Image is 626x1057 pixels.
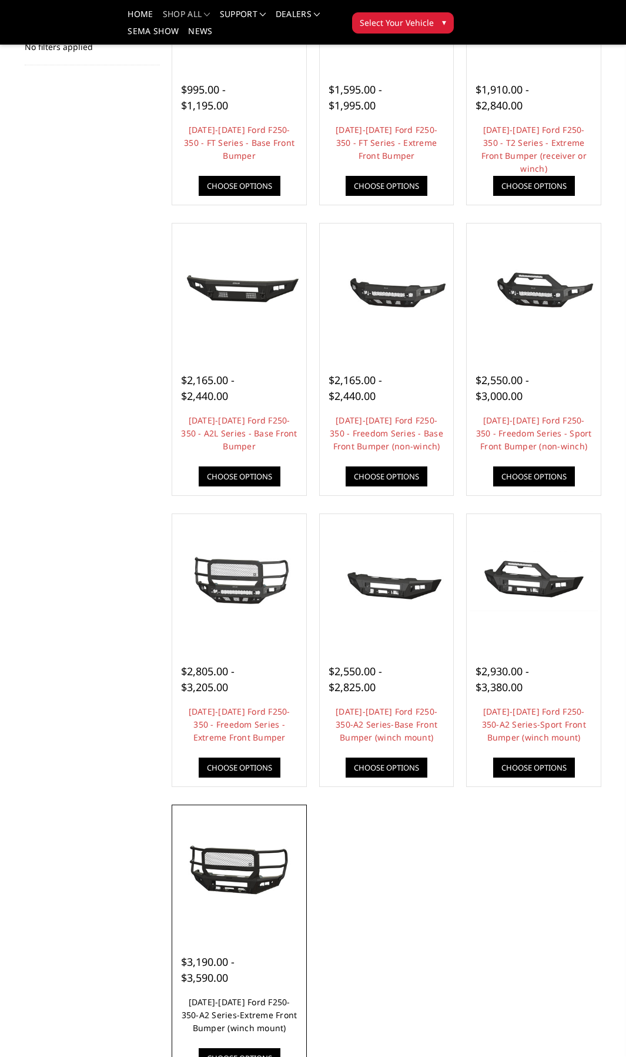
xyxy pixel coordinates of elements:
a: SEMA Show [128,27,179,44]
a: Choose Options [493,758,575,778]
img: 2023-2025 Ford F250-350-A2 Series-Sport Front Bumper (winch mount) [470,551,598,611]
img: 2023-2025 Ford F250-350 - Freedom Series - Sport Front Bumper (non-winch) [470,260,598,320]
a: 2023-2025 Ford F250-350 - Freedom Series - Sport Front Bumper (non-winch) Multiple lighting options [470,226,598,355]
span: $2,550.00 - $3,000.00 [476,373,529,403]
a: [DATE]-[DATE] Ford F250-350 - FT Series - Extreme Front Bumper [336,124,437,161]
span: $3,190.00 - $3,590.00 [181,955,235,985]
a: [DATE]-[DATE] Ford F250-350 - Freedom Series - Base Front Bumper (non-winch) [330,415,443,452]
a: Choose Options [199,758,280,778]
a: Home [128,10,153,27]
img: 2023-2025 Ford F250-350-A2 Series-Extreme Front Bumper (winch mount) [175,843,303,902]
a: 2023-2025 Ford F250-350 - A2L Series - Base Front Bumper [175,226,303,355]
a: [DATE]-[DATE] Ford F250-350-A2 Series-Extreme Front Bumper (winch mount) [182,996,297,1033]
img: 2023-2025 Ford F250-350 - Freedom Series - Base Front Bumper (non-winch) [323,260,451,320]
span: Select Your Vehicle [360,16,434,29]
a: 2023-2025 Ford F250-350 - Freedom Series - Extreme Front Bumper 2023-2025 Ford F250-350 - Freedom... [175,517,303,645]
a: shop all [163,10,210,27]
span: $995.00 - $1,195.00 [181,82,228,112]
a: 2023-2025 Ford F250-350 - Freedom Series - Base Front Bumper (non-winch) 2023-2025 Ford F250-350 ... [323,226,451,355]
span: $1,910.00 - $2,840.00 [476,82,529,112]
a: [DATE]-[DATE] Ford F250-350-A2 Series-Base Front Bumper (winch mount) [336,706,437,743]
a: 2023-2025 Ford F250-350-A2 Series-Base Front Bumper (winch mount) 2023-2025 Ford F250-350-A2 Seri... [323,517,451,645]
a: Dealers [276,10,320,27]
span: $2,930.00 - $3,380.00 [476,664,529,694]
a: Choose Options [346,466,427,486]
a: [DATE]-[DATE] Ford F250-350 - FT Series - Base Front Bumper [184,124,294,161]
span: $1,595.00 - $1,995.00 [329,82,382,112]
a: Choose Options [493,176,575,196]
a: Choose Options [199,466,280,486]
img: 2023-2025 Ford F250-350 - A2L Series - Base Front Bumper [175,261,303,319]
span: $2,165.00 - $2,440.00 [329,373,382,403]
a: [DATE]-[DATE] Ford F250-350 - Freedom Series - Sport Front Bumper (non-winch) [476,415,592,452]
a: Support [220,10,266,27]
a: [DATE]-[DATE] Ford F250-350 - A2L Series - Base Front Bumper [181,415,297,452]
span: $2,165.00 - $2,440.00 [181,373,235,403]
a: Choose Options [346,176,427,196]
a: Choose Options [346,758,427,778]
a: Choose Options [199,176,280,196]
a: [DATE]-[DATE] Ford F250-350 - T2 Series - Extreme Front Bumper (receiver or winch) [481,124,587,174]
a: Choose Options [493,466,575,486]
a: News [188,27,212,44]
img: 2023-2025 Ford F250-350-A2 Series-Base Front Bumper (winch mount) [323,551,451,611]
img: 2023-2025 Ford F250-350 - Freedom Series - Extreme Front Bumper [175,546,303,616]
span: ▾ [442,16,446,28]
a: 2023-2025 Ford F250-350-A2 Series-Sport Front Bumper (winch mount) 2023-2025 Ford F250-350-A2 Ser... [470,517,598,645]
span: $2,805.00 - $3,205.00 [181,664,235,694]
a: [DATE]-[DATE] Ford F250-350-A2 Series-Sport Front Bumper (winch mount) [482,706,586,743]
a: [DATE]-[DATE] Ford F250-350 - Freedom Series - Extreme Front Bumper [189,706,290,743]
button: Select Your Vehicle [352,12,454,34]
span: $2,550.00 - $2,825.00 [329,664,382,694]
a: 2023-2025 Ford F250-350-A2 Series-Extreme Front Bumper (winch mount) 2023-2025 Ford F250-350-A2 S... [175,808,303,936]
